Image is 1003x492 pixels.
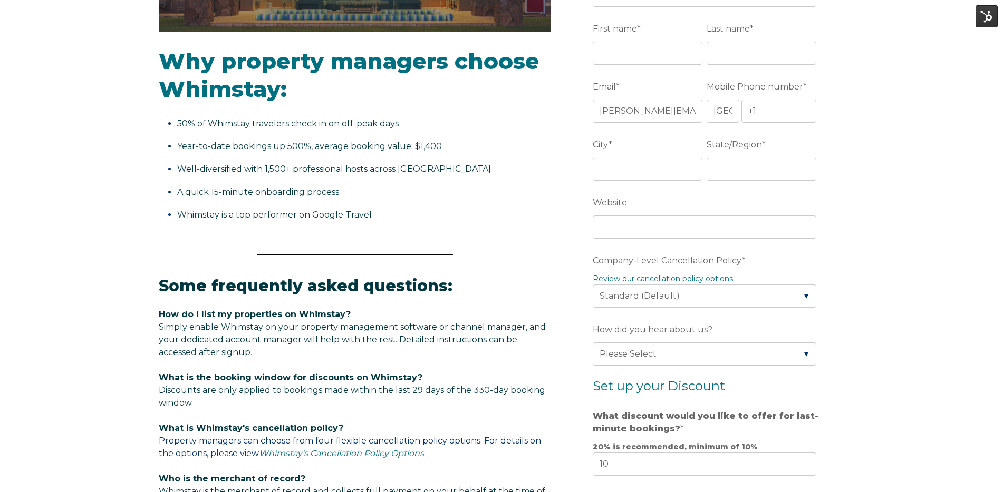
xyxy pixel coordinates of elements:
span: Company-Level Cancellation Policy [593,252,742,269]
span: Year-to-date bookings up 500%, average booking value: $1,400 [177,141,442,151]
span: State/Region [707,136,762,153]
strong: What discount would you like to offer for last-minute bookings? [593,411,818,434]
span: City [593,136,609,153]
span: How do I list my properties on Whimstay? [159,309,351,319]
span: Why property managers choose Whimstay: [159,47,539,103]
p: Property managers can choose from four flexible cancellation policy options. For details on the o... [159,422,551,460]
span: Discounts are only applied to bookings made within the last 29 days of the 330-day booking window. [159,385,545,408]
strong: 20% is recommended, minimum of 10% [593,442,758,451]
span: What is the booking window for discounts on Whimstay? [159,372,422,382]
span: Well-diversified with 1,500+ professional hosts across [GEOGRAPHIC_DATA] [177,164,491,174]
span: Who is the merchant of record? [159,474,305,484]
span: Mobile Phone number [707,78,803,95]
span: What is Whimstay's cancellation policy? [159,423,343,433]
a: Review our cancellation policy options [593,274,733,283]
span: How did you hear about us? [593,321,712,338]
span: 50% of Whimstay travelers check in on off-peak days [177,119,399,129]
span: Set up your Discount [593,378,725,393]
span: Simply enable Whimstay on your property management software or channel manager, and your dedicate... [159,322,546,357]
span: Email [593,78,616,95]
a: Whimstay's Cancellation Policy Options [259,448,424,458]
span: Whimstay is a top performer on Google Travel [177,210,372,220]
img: HubSpot Tools Menu Toggle [976,5,998,27]
span: Some frequently asked questions: [159,276,452,296]
span: A quick 15-minute onboarding process [177,187,339,197]
span: Last name [707,21,750,37]
span: First name [593,21,637,37]
span: Website [593,194,627,211]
